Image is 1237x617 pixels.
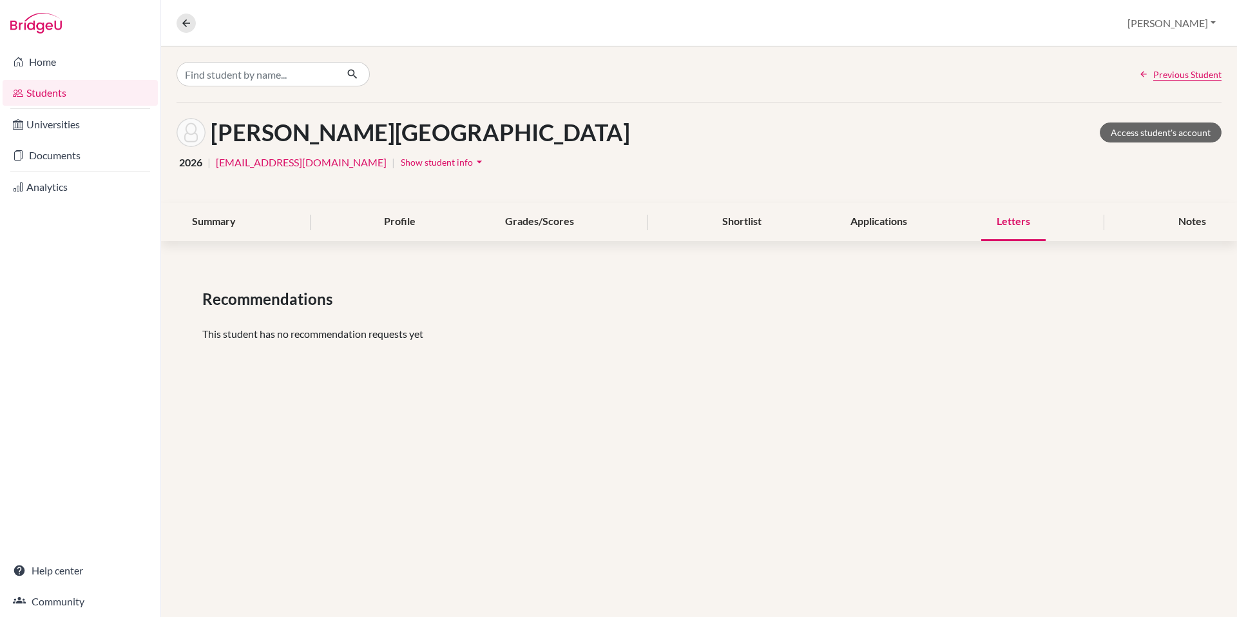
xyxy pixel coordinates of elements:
[177,118,206,147] img: Diego Trias's avatar
[177,62,336,86] input: Find student by name...
[981,203,1046,241] div: Letters
[211,119,630,146] h1: [PERSON_NAME][GEOGRAPHIC_DATA]
[202,288,338,311] span: Recommendations
[473,155,486,168] i: arrow_drop_down
[490,203,590,241] div: Grades/Scores
[3,558,158,583] a: Help center
[207,155,211,170] span: |
[1100,122,1222,142] a: Access student's account
[392,155,395,170] span: |
[1122,11,1222,35] button: [PERSON_NAME]
[400,152,486,172] button: Show student infoarrow_drop_down
[3,589,158,614] a: Community
[1153,68,1222,81] span: Previous Student
[216,155,387,170] a: [EMAIL_ADDRESS][DOMAIN_NAME]
[401,157,473,168] span: Show student info
[707,203,777,241] div: Shortlist
[1139,68,1222,81] a: Previous Student
[3,49,158,75] a: Home
[3,112,158,137] a: Universities
[10,13,62,34] img: Bridge-U
[179,155,202,170] span: 2026
[369,203,431,241] div: Profile
[3,80,158,106] a: Students
[3,142,158,168] a: Documents
[177,203,251,241] div: Summary
[202,326,1196,342] p: This student has no recommendation requests yet
[1163,203,1222,241] div: Notes
[835,203,923,241] div: Applications
[3,174,158,200] a: Analytics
